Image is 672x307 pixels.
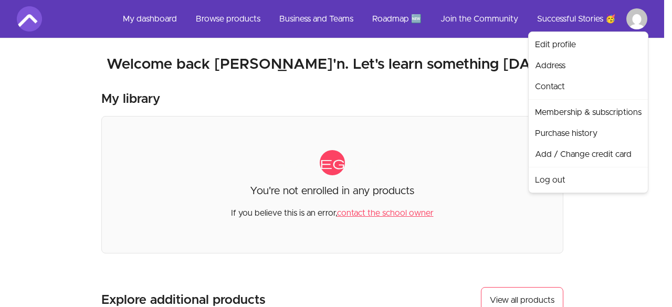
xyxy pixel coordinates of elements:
a: Add / Change credit card [531,144,646,165]
a: Membership & subscriptions [531,102,646,123]
a: Edit profile [531,34,646,55]
a: Purchase history [531,123,646,144]
a: Address [531,55,646,76]
a: Log out [531,170,646,190]
a: Contact [531,76,646,97]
